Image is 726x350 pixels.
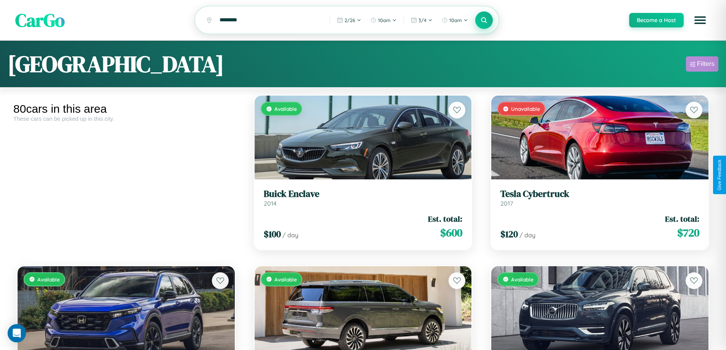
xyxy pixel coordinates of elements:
[37,276,60,283] span: Available
[13,102,239,115] div: 80 cars in this area
[407,14,436,26] button: 3/4
[418,17,426,23] span: 3 / 4
[428,213,462,224] span: Est. total:
[264,189,463,207] a: Buick Enclave2014
[378,17,391,23] span: 10am
[8,48,224,80] h1: [GEOGRAPHIC_DATA]
[629,13,684,27] button: Become a Host
[15,8,65,33] span: CarGo
[500,228,518,240] span: $ 120
[345,17,355,23] span: 2 / 26
[500,189,699,207] a: Tesla Cybertruck2017
[264,200,277,207] span: 2014
[13,115,239,122] div: These cars can be picked up in this city.
[717,160,722,190] div: Give Feedback
[367,14,401,26] button: 10am
[500,189,699,200] h3: Tesla Cybertruck
[449,17,462,23] span: 10am
[8,324,26,342] div: Open Intercom Messenger
[511,105,540,112] span: Unavailable
[440,225,462,240] span: $ 600
[274,276,297,283] span: Available
[511,276,534,283] span: Available
[264,228,281,240] span: $ 100
[333,14,365,26] button: 2/26
[500,200,513,207] span: 2017
[686,56,718,72] button: Filters
[274,105,297,112] span: Available
[264,189,463,200] h3: Buick Enclave
[697,60,715,68] div: Filters
[438,14,472,26] button: 10am
[689,10,711,31] button: Open menu
[677,225,699,240] span: $ 720
[282,231,298,239] span: / day
[665,213,699,224] span: Est. total:
[519,231,535,239] span: / day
